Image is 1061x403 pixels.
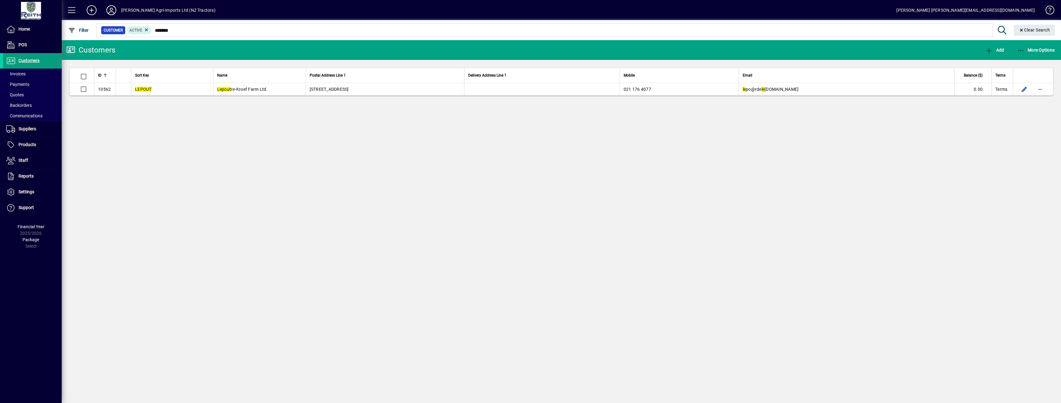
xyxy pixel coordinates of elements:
[140,87,152,92] em: POUT
[3,37,62,53] a: POS
[6,71,26,76] span: Invoices
[3,90,62,100] a: Quotes
[743,72,752,79] span: Email
[67,25,90,36] button: Filter
[1041,1,1053,21] a: Knowledge Base
[19,42,27,47] span: POS
[98,72,112,79] div: ID
[3,169,62,184] a: Reports
[19,189,34,194] span: Settings
[6,92,24,97] span: Quotes
[1016,44,1056,56] button: More Options
[19,205,34,210] span: Support
[1019,84,1029,94] button: Edit
[3,153,62,168] a: Staff
[1017,48,1055,52] span: More Options
[3,22,62,37] a: Home
[954,83,991,95] td: 0.00
[101,5,121,16] button: Profile
[964,72,983,79] span: Balance ($)
[23,237,39,242] span: Package
[19,158,28,163] span: Staff
[984,44,1005,56] button: Add
[217,87,222,92] em: Le
[68,28,89,33] span: Filter
[3,69,62,79] a: Invoices
[624,87,651,92] span: 021 176 4077
[98,72,101,79] span: ID
[958,72,988,79] div: Balance ($)
[995,72,1005,79] span: Terms
[217,72,227,79] span: Name
[985,48,1004,52] span: Add
[3,200,62,216] a: Support
[1014,25,1055,36] button: Clear
[18,224,44,229] span: Financial Year
[1019,27,1050,32] span: Clear Search
[104,27,123,33] span: Customer
[135,72,149,79] span: Sort Key
[217,72,302,79] div: Name
[743,87,799,92] span: po@rde [DOMAIN_NAME]
[121,5,216,15] div: [PERSON_NAME] Agri-Imports Ltd (NZ Tractors)
[6,82,29,87] span: Payments
[6,113,43,118] span: Communications
[66,45,115,55] div: Customers
[3,79,62,90] a: Payments
[127,26,152,34] mat-chip: Activation Status: Active
[222,87,231,92] em: pout
[468,72,506,79] span: Delivery Address Line 1
[217,87,268,92] span: re-Kroef Farm Ltd.
[743,72,951,79] div: Email
[19,174,34,178] span: Reports
[3,137,62,153] a: Products
[19,27,30,31] span: Home
[896,5,1035,15] div: [PERSON_NAME] [PERSON_NAME][EMAIL_ADDRESS][DOMAIN_NAME]
[1035,84,1045,94] button: More options
[3,100,62,111] a: Backorders
[624,72,735,79] div: Mobile
[19,58,39,63] span: Customers
[135,87,140,92] em: LE
[6,103,32,108] span: Backorders
[3,184,62,200] a: Settings
[762,87,765,92] em: le
[19,126,36,131] span: Suppliers
[743,87,746,92] em: le
[3,111,62,121] a: Communications
[995,86,1007,92] span: Terms
[310,72,346,79] span: Postal Address Line 1
[130,28,142,32] span: Active
[19,142,36,147] span: Products
[3,121,62,137] a: Suppliers
[310,87,349,92] span: [STREET_ADDRESS]
[82,5,101,16] button: Add
[98,87,111,92] span: 10562
[624,72,635,79] span: Mobile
